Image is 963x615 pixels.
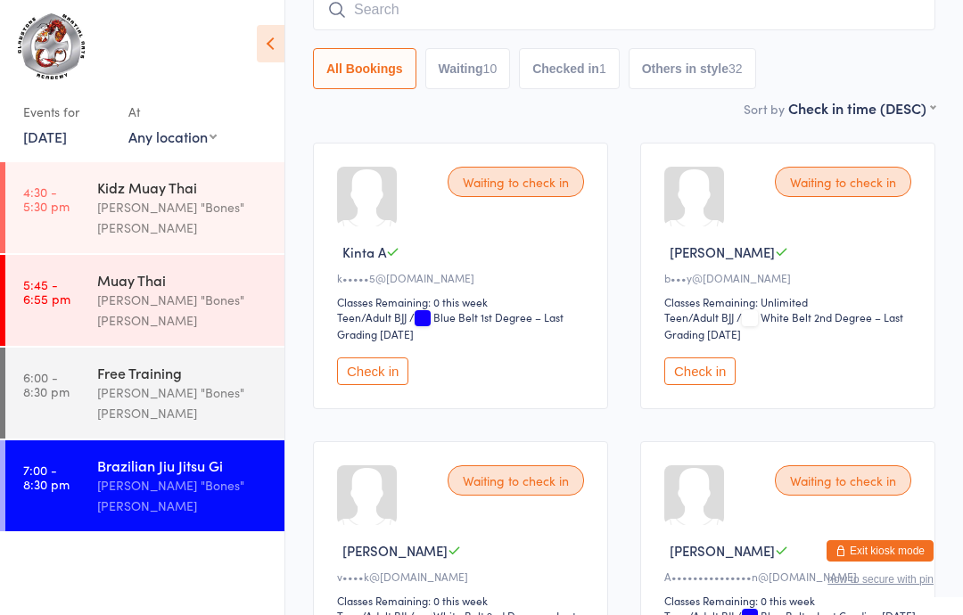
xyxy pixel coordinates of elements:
button: All Bookings [313,48,416,89]
a: 7:00 -8:30 pmBrazilian Jiu Jitsu Gi[PERSON_NAME] "Bones" [PERSON_NAME] [5,440,284,531]
label: Sort by [744,100,785,118]
div: 32 [728,61,743,76]
div: Classes Remaining: 0 this week [337,593,589,608]
div: Brazilian Jiu Jitsu Gi [97,455,269,475]
button: Waiting10 [425,48,511,89]
div: Waiting to check in [775,167,911,197]
div: Check in time (DESC) [788,98,935,118]
div: [PERSON_NAME] "Bones" [PERSON_NAME] [97,290,269,331]
time: 5:45 - 6:55 pm [23,277,70,306]
div: A••••••••••••••• [664,569,917,584]
div: Free Training [97,363,269,382]
div: b••• [664,270,917,285]
div: Classes Remaining: 0 this week [337,294,589,309]
div: Muay Thai [97,270,269,290]
div: 10 [483,61,498,76]
div: Teen/Adult BJJ [337,309,407,324]
div: [PERSON_NAME] "Bones" [PERSON_NAME] [97,475,269,516]
button: Checked in1 [519,48,620,89]
time: 7:00 - 8:30 pm [23,463,70,491]
div: Waiting to check in [775,465,911,496]
img: Gladstone Martial Arts Academy [18,13,85,79]
a: 5:45 -6:55 pmMuay Thai[PERSON_NAME] "Bones" [PERSON_NAME] [5,255,284,346]
span: / White Belt 2nd Degree – Last Grading [DATE] [664,309,903,341]
a: [DATE] [23,127,67,146]
a: 4:30 -5:30 pmKidz Muay Thai[PERSON_NAME] "Bones" [PERSON_NAME] [5,162,284,253]
div: Teen/Adult BJJ [664,309,734,324]
time: 4:30 - 5:30 pm [23,184,70,213]
button: Exit kiosk mode [827,540,934,562]
button: Check in [337,357,408,385]
span: [PERSON_NAME] [670,541,775,560]
button: Check in [664,357,736,385]
div: [PERSON_NAME] "Bones" [PERSON_NAME] [97,382,269,423]
div: k••••• [337,270,589,285]
div: At [128,97,217,127]
button: how to secure with pin [827,573,934,586]
div: v•••• [337,569,589,584]
div: 1 [599,61,606,76]
div: [PERSON_NAME] "Bones" [PERSON_NAME] [97,197,269,238]
div: Waiting to check in [448,465,584,496]
span: [PERSON_NAME] [342,541,448,560]
span: / Blue Belt 1st Degree – Last Grading [DATE] [337,309,564,341]
time: 6:00 - 8:30 pm [23,370,70,398]
div: Waiting to check in [448,167,584,197]
span: Kinta A [342,242,386,261]
div: Classes Remaining: Unlimited [664,294,917,309]
button: Others in style32 [629,48,756,89]
a: 6:00 -8:30 pmFree Training[PERSON_NAME] "Bones" [PERSON_NAME] [5,348,284,439]
div: Kidz Muay Thai [97,177,269,197]
div: Any location [128,127,217,146]
span: [PERSON_NAME] [670,242,775,261]
div: Events for [23,97,111,127]
div: Classes Remaining: 0 this week [664,593,917,608]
